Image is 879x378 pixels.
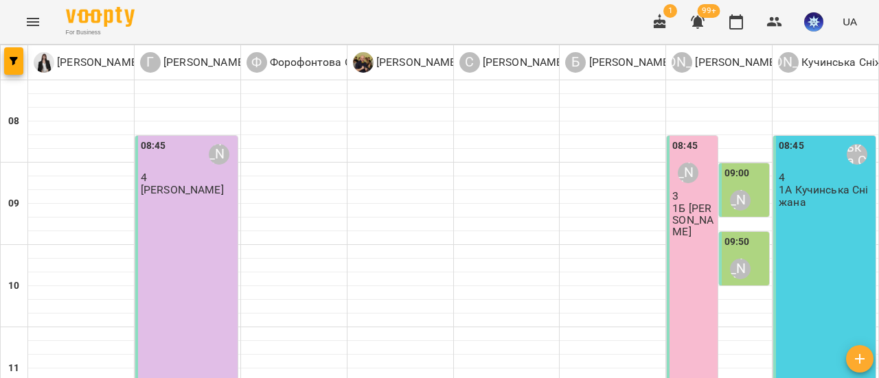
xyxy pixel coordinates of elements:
[16,5,49,38] button: Menu
[141,184,224,196] p: [PERSON_NAME]
[8,361,19,376] h6: 11
[847,144,867,165] div: Кучинська Сніжана
[692,54,778,71] p: [PERSON_NAME]
[459,52,566,73] div: Собченко Катерина
[730,259,751,279] div: Ануфрієва Ксенія
[672,52,692,73] div: [PERSON_NAME]
[34,52,54,73] img: К
[779,184,873,208] p: 1А Кучинська Сніжана
[353,52,374,73] img: С
[730,190,751,211] div: Ануфрієва Ксенія
[565,52,586,73] div: Б
[586,54,672,71] p: [PERSON_NAME]
[459,52,480,73] div: С
[247,52,377,73] div: Форофонтова Олена
[66,28,135,37] span: For Business
[8,114,19,129] h6: 08
[267,54,377,71] p: Форофонтова Олена
[724,166,750,181] label: 09:00
[247,52,377,73] a: Ф Форофонтова Олена
[846,345,874,373] button: Створити урок
[480,54,566,71] p: [PERSON_NAME]
[140,52,247,73] a: Г [PERSON_NAME]
[837,9,863,34] button: UA
[724,235,750,250] label: 09:50
[140,52,247,73] div: Гандрабура Наталя
[161,54,247,71] p: [PERSON_NAME]
[209,144,229,165] div: Гандрабура Наталя
[34,52,140,73] a: К [PERSON_NAME]
[140,52,161,73] div: Г
[672,139,698,154] label: 08:45
[54,54,140,71] p: [PERSON_NAME]
[565,52,672,73] a: Б [PERSON_NAME]
[672,202,714,238] p: 1Б [PERSON_NAME]
[678,163,698,183] div: Ануфрієва Ксенія
[843,14,857,29] span: UA
[663,4,677,18] span: 1
[672,190,714,202] p: 3
[779,172,873,183] p: 4
[778,52,799,73] div: [PERSON_NAME]
[698,4,720,18] span: 99+
[779,139,804,154] label: 08:45
[66,7,135,27] img: Voopty Logo
[247,52,267,73] div: Ф
[672,52,778,73] div: Ануфрієва Ксенія
[804,12,823,32] img: 0dac5a7bb7f066a4c63f04d1f0800e65.jpg
[565,52,672,73] div: Білошицька Діана
[374,54,459,71] p: [PERSON_NAME]
[141,139,166,154] label: 08:45
[8,279,19,294] h6: 10
[141,172,235,183] p: 4
[8,196,19,211] h6: 09
[459,52,566,73] a: С [PERSON_NAME]
[34,52,140,73] div: Коваленко Аміна
[672,52,778,73] a: [PERSON_NAME] [PERSON_NAME]
[353,52,459,73] a: С [PERSON_NAME]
